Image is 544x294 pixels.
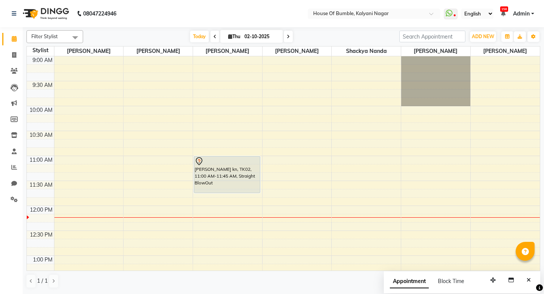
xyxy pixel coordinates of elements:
img: logo [19,3,71,24]
span: 158 [500,6,508,12]
span: [PERSON_NAME] [124,46,193,56]
span: Admin [513,10,530,18]
span: Block Time [438,278,464,285]
span: [PERSON_NAME] [54,46,124,56]
input: 2025-10-02 [242,31,280,42]
span: [PERSON_NAME] [193,46,262,56]
div: 10:30 AM [28,131,54,139]
span: [PERSON_NAME] [401,46,470,56]
div: 1:00 PM [31,256,54,264]
div: 12:00 PM [28,206,54,214]
span: Shackya Nanda [332,46,401,56]
div: 9:30 AM [31,81,54,89]
span: [PERSON_NAME] [471,46,540,56]
div: 12:30 PM [28,231,54,239]
div: 10:00 AM [28,106,54,114]
span: [PERSON_NAME] [263,46,332,56]
span: Appointment [390,275,429,288]
iframe: chat widget [512,264,536,286]
input: Search Appointment [399,31,465,42]
span: Today [190,31,209,42]
b: 08047224946 [83,3,116,24]
span: ADD NEW [472,34,494,39]
div: Stylist [27,46,54,54]
div: 11:30 AM [28,181,54,189]
span: Filter Stylist [31,33,58,39]
span: Thu [226,34,242,39]
div: [PERSON_NAME] kn, TK02, 11:00 AM-11:45 AM, Straight BlowOut [194,156,260,193]
span: 1 / 1 [37,277,48,285]
button: ADD NEW [470,31,496,42]
div: 11:00 AM [28,156,54,164]
div: 9:00 AM [31,56,54,64]
a: 158 [501,10,505,17]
